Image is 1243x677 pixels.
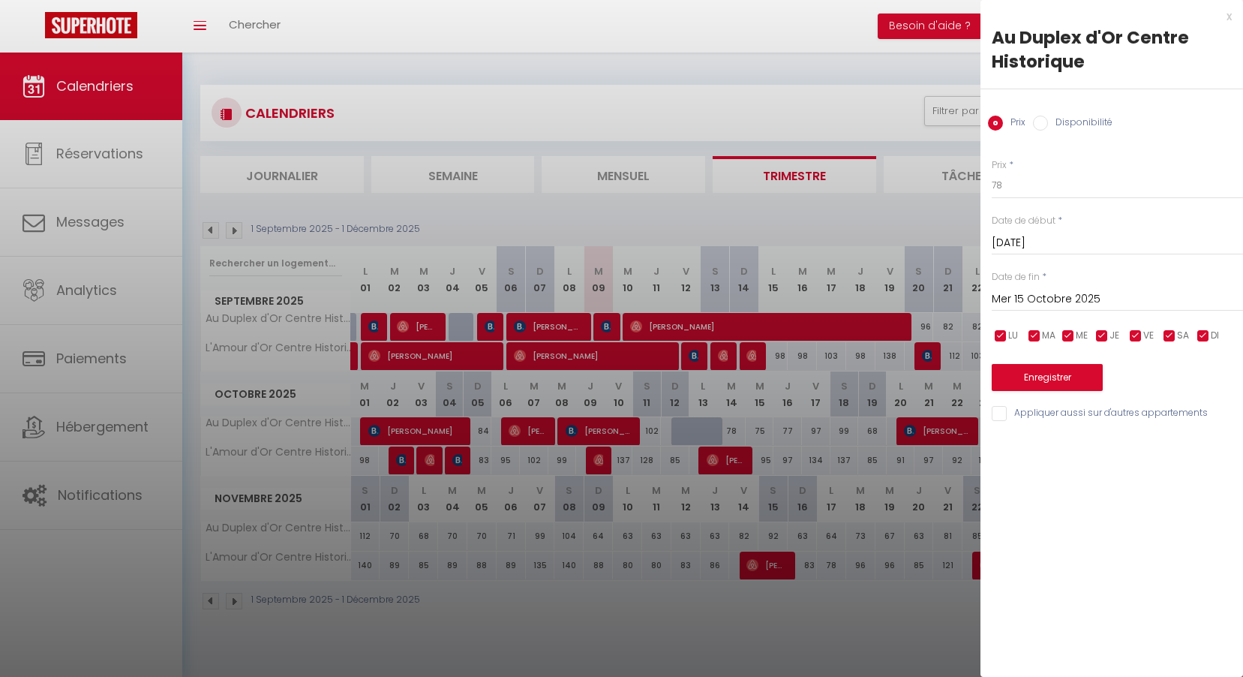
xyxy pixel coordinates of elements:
[992,270,1040,284] label: Date de fin
[1076,329,1088,343] span: ME
[1003,116,1025,132] label: Prix
[1008,329,1018,343] span: LU
[992,158,1007,173] label: Prix
[980,8,1232,26] div: x
[992,214,1055,228] label: Date de début
[1048,116,1112,132] label: Disponibilité
[992,364,1103,391] button: Enregistrer
[1109,329,1119,343] span: JE
[1143,329,1154,343] span: VE
[992,26,1232,74] div: Au Duplex d'Or Centre Historique
[1211,329,1219,343] span: DI
[1042,329,1055,343] span: MA
[1177,329,1189,343] span: SA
